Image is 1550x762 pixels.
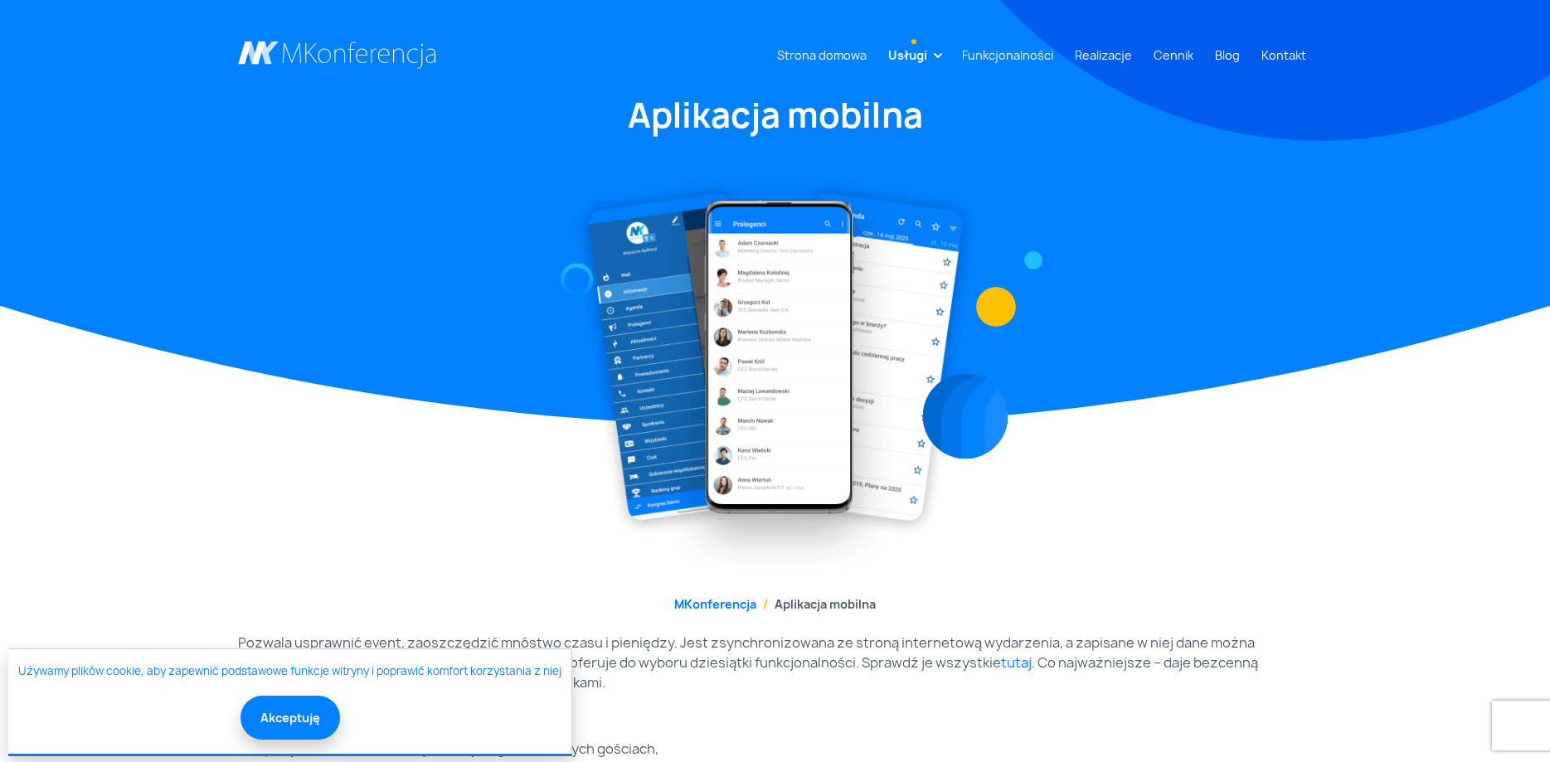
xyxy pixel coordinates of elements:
img: Graficzny element strony [922,374,1008,459]
p: Dzięki aplikacji mobilnej możesz: [238,706,1313,726]
a: Funkcjonalności [955,40,1060,70]
img: Graficzny element strony [1023,251,1042,269]
button: Akceptuję [241,696,340,740]
a: Strona domowa [770,40,873,70]
a: Realizacje [1068,40,1139,70]
h1: Aplikacja mobilna [238,93,1313,138]
li: pozyskiwać wartościową wiedzę o zgromadzonych gościach, [265,739,1313,759]
a: tutaj [1001,653,1032,672]
img: Graficzny element strony [560,264,593,297]
a: Używamy plików cookie, aby zapewnić podstawowe funkcje witryny i poprawić komfort korzystania z niej [18,663,561,680]
p: Pozwala usprawnić event, zaoszczędzić mnóstwo czasu i pieniędzy. Jest zsynchronizowana ze stroną ... [238,633,1313,692]
img: Graficzny element strony [976,287,1016,327]
a: Blog [1208,40,1246,70]
a: Usługi [882,40,934,70]
nav: breadcrumb [238,595,1313,613]
li: Aplikacja mobilna [756,595,876,613]
img: Aplikacja mobilna [573,177,978,575]
a: MKonferencja [674,596,756,612]
a: Kontakt [1255,40,1313,70]
a: Cennik [1147,40,1200,70]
